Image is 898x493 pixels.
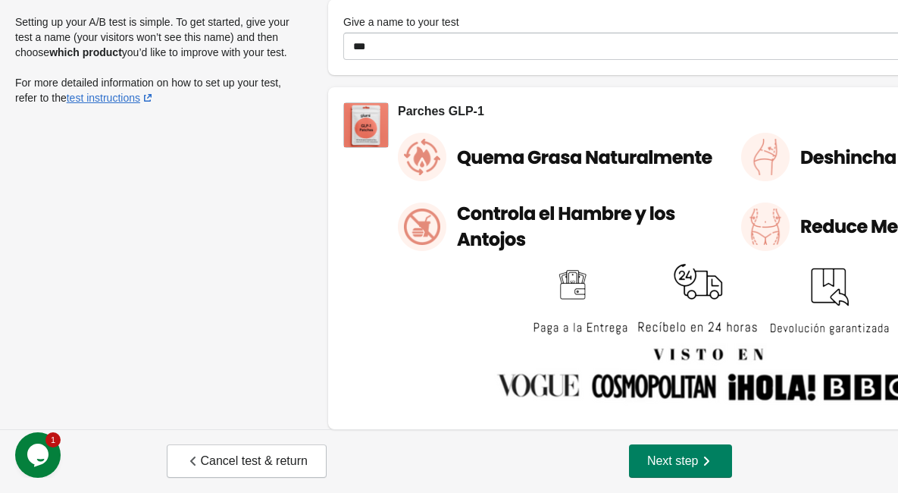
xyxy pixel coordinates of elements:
iframe: chat widget [15,432,64,478]
p: Setting up your A/B test is simple. To get started, give your test a name (your visitors won’t se... [15,14,298,60]
a: test instructions [67,92,155,104]
label: Give a name to your test [343,14,459,30]
span: Cancel test & return [186,454,308,469]
span: Next step [647,454,714,469]
button: Cancel test & return [167,444,327,478]
button: Next step [629,444,732,478]
strong: which product [49,46,122,58]
p: For more detailed information on how to set up your test, refer to the [15,75,298,105]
